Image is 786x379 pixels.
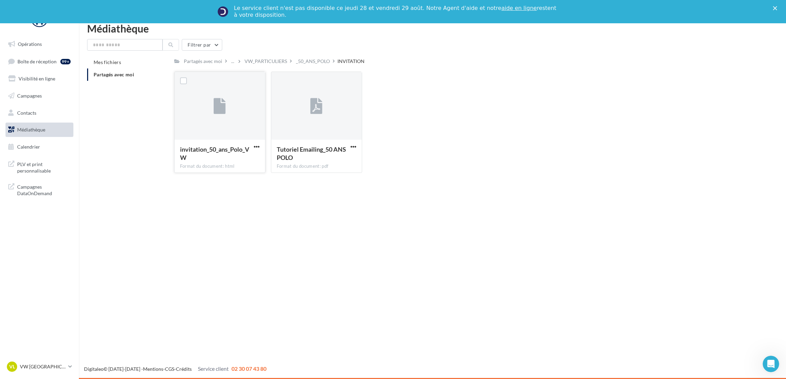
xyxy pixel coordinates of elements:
a: PLV et print personnalisable [4,157,75,177]
a: Visibilité en ligne [4,72,75,86]
span: © [DATE]-[DATE] - - - [84,366,266,372]
div: Le service client n'est pas disponible ce jeudi 28 et vendredi 29 août. Notre Agent d'aide et not... [234,5,558,18]
span: Service client [198,365,229,372]
span: Boîte de réception [17,58,57,64]
div: Format du document: pdf [277,163,356,169]
div: ... [230,56,236,66]
a: aide en ligne [501,5,537,11]
span: Tutoriel Emailing_50 ANS POLO [277,146,346,161]
span: Mes fichiers [94,59,121,65]
a: Campagnes DataOnDemand [4,179,75,200]
iframe: Intercom live chat [763,356,779,372]
a: Digitaleo [84,366,104,372]
div: Partagés avec moi [184,58,222,65]
div: Fermer [773,6,780,10]
p: VW [GEOGRAPHIC_DATA] [20,363,65,370]
span: Campagnes DataOnDemand [17,182,71,197]
span: PLV et print personnalisable [17,160,71,174]
button: Filtrer par [182,39,222,51]
div: Format du document: html [180,163,260,169]
span: invitation_50_ans_Polo_VW [180,146,249,161]
div: Médiathèque [87,23,778,34]
a: VL VW [GEOGRAPHIC_DATA] [5,360,73,373]
a: Opérations [4,37,75,51]
span: Médiathèque [17,127,45,132]
a: Boîte de réception99+ [4,54,75,69]
a: Campagnes [4,89,75,103]
span: Opérations [18,41,42,47]
span: Visibilité en ligne [19,76,55,81]
a: Crédits [176,366,192,372]
a: Médiathèque [4,123,75,137]
span: VL [9,363,15,370]
span: Partagés avec moi [94,72,134,77]
a: Calendrier [4,140,75,154]
div: INVITATION [337,58,365,65]
span: Contacts [17,110,36,115]
img: Profile image for Service-Client [217,6,228,17]
span: 02 30 07 43 80 [231,365,266,372]
div: VW_PARTICULIERS [245,58,287,65]
a: Mentions [143,366,163,372]
div: 99+ [60,59,71,64]
a: CGS [165,366,174,372]
span: Campagnes [17,93,42,99]
a: Contacts [4,106,75,120]
span: Calendrier [17,144,40,150]
div: _50_ANS_POLO [296,58,330,65]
